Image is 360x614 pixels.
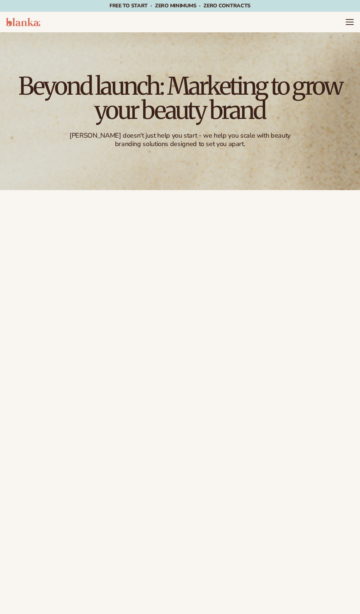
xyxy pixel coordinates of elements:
span: Free to start · ZERO minimums · ZERO contracts [109,2,251,9]
img: logo [6,18,40,26]
h1: Beyond launch: Marketing to grow your beauty brand [6,74,354,123]
summary: Menu [345,18,354,26]
div: [PERSON_NAME] doesn't just help you start - we help you scale with beauty branding solutions desi... [64,131,296,149]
